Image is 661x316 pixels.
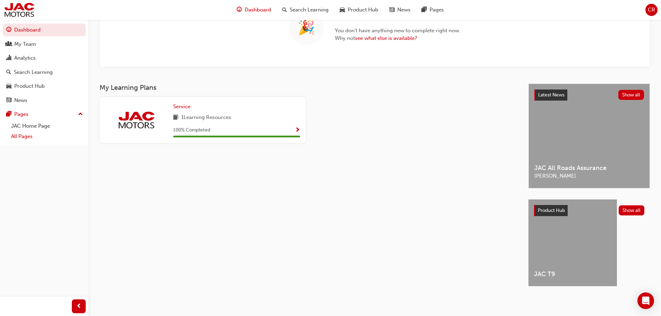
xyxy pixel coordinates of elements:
a: JAC T9 [528,199,617,286]
button: Show all [619,205,645,215]
span: You don ' t have anything new to complete right now. [335,27,460,35]
a: News [3,94,86,107]
a: pages-iconPages [416,3,449,17]
span: prev-icon [76,302,82,311]
span: car-icon [6,83,11,89]
a: search-iconSearch Learning [277,3,334,17]
a: All Pages [8,131,86,142]
span: Show Progress [295,127,300,134]
span: Latest News [538,92,565,98]
a: My Team [3,38,86,51]
a: Search Learning [3,66,86,79]
span: 🎉 [298,24,315,32]
span: Why not [335,34,460,42]
a: Latest NewsShow allJAC All Roads Assurance[PERSON_NAME] [528,84,650,188]
a: JAC Home Page [8,121,86,131]
span: chart-icon [6,55,11,61]
img: jac-portal [117,111,155,129]
img: jac-portal [3,2,35,18]
span: Service [173,103,190,110]
a: Analytics [3,52,86,65]
a: news-iconNews [384,3,416,17]
div: Analytics [14,54,36,62]
span: search-icon [6,69,11,76]
h3: My Learning Plans [100,84,517,92]
span: News [397,6,410,14]
button: CR [645,4,658,16]
div: Product Hub [14,82,45,90]
span: JAC T9 [534,270,611,278]
span: up-icon [78,110,83,119]
span: Dashboard [245,6,271,14]
span: 100 % Completed [173,126,210,134]
div: News [14,96,27,104]
a: Latest NewsShow all [534,89,644,101]
a: guage-iconDashboard [231,3,277,17]
button: DashboardMy TeamAnalyticsSearch LearningProduct HubNews [3,22,86,108]
span: JAC All Roads Assurance [534,164,644,172]
span: CR [648,6,655,14]
a: Dashboard [3,24,86,36]
a: see what else is available? [355,35,417,41]
span: search-icon [282,6,287,14]
button: Show all [618,90,644,100]
span: news-icon [6,97,11,104]
div: My Team [14,40,36,48]
span: book-icon [173,113,178,122]
span: [PERSON_NAME] [534,172,644,180]
div: Search Learning [14,68,53,76]
span: pages-icon [422,6,427,14]
span: pages-icon [6,111,11,118]
a: Product Hub [3,80,86,93]
span: people-icon [6,41,11,48]
a: car-iconProduct Hub [334,3,384,17]
span: guage-icon [237,6,242,14]
a: Service [173,103,193,111]
button: Pages [3,108,86,121]
span: Product Hub [538,207,565,213]
span: Product Hub [348,6,378,14]
button: Show Progress [295,126,300,135]
span: guage-icon [6,27,11,33]
div: Pages [14,110,28,118]
span: Pages [430,6,444,14]
span: news-icon [389,6,395,14]
div: Open Intercom Messenger [637,292,654,309]
span: Search Learning [290,6,329,14]
span: car-icon [340,6,345,14]
a: Product HubShow all [534,205,644,216]
span: 1 Learning Resources [181,113,231,122]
